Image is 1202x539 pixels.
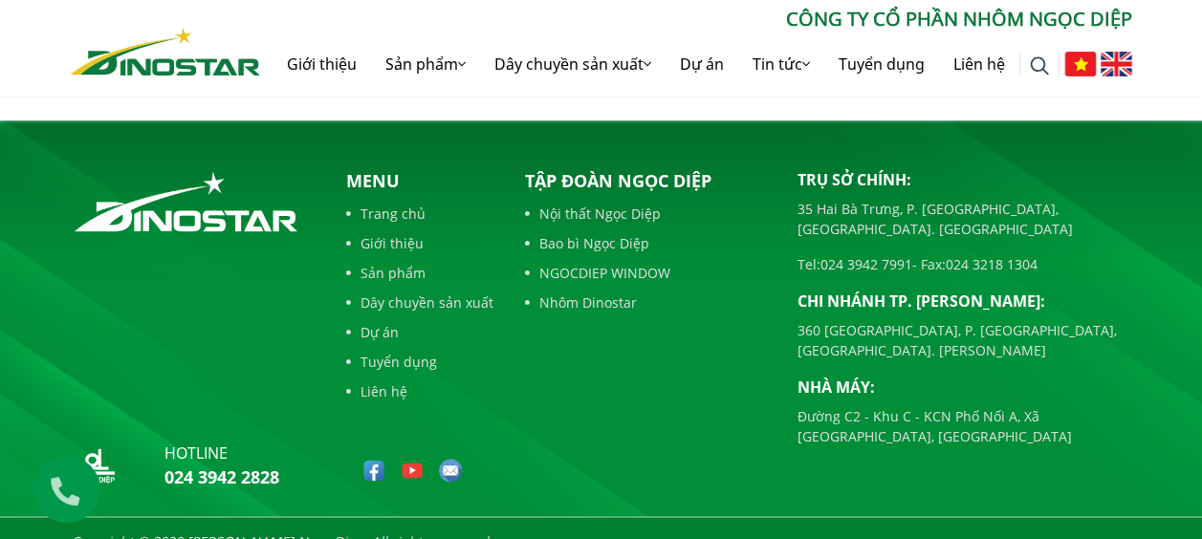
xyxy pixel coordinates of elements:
[1030,56,1049,75] img: search
[824,33,939,95] a: Tuyển dụng
[346,263,493,283] a: Sản phẩm
[1101,52,1132,76] img: English
[798,290,1132,313] p: Chi nhánh TP. [PERSON_NAME]:
[798,376,1132,399] p: Nhà máy:
[346,204,493,224] a: Trang chủ
[798,320,1132,360] p: 360 [GEOGRAPHIC_DATA], P. [GEOGRAPHIC_DATA], [GEOGRAPHIC_DATA]. [PERSON_NAME]
[939,33,1019,95] a: Liên hệ
[525,204,769,224] a: Nội thất Ngọc Diệp
[371,33,480,95] a: Sản phẩm
[525,263,769,283] a: NGOCDIEP WINDOW
[525,168,769,194] p: Tập đoàn Ngọc Diệp
[346,322,493,342] a: Dự án
[71,28,260,75] img: Nhôm Dinostar
[346,292,493,313] a: Dây chuyền sản xuất
[798,168,1132,191] p: Trụ sở chính:
[1064,52,1096,76] img: Tiếng Việt
[798,254,1132,274] p: Tel: - Fax:
[480,33,666,95] a: Dây chuyền sản xuất
[346,381,493,401] a: Liên hệ
[71,24,260,75] a: Nhôm Dinostar
[164,465,279,488] a: 024 3942 2828
[164,442,279,464] p: hotline
[798,199,1132,239] p: 35 Hai Bà Trưng, P. [GEOGRAPHIC_DATA], [GEOGRAPHIC_DATA]. [GEOGRAPHIC_DATA]
[71,168,301,235] img: logo_footer
[525,292,769,313] a: Nhôm Dinostar
[346,233,493,253] a: Giới thiệu
[346,352,493,372] a: Tuyển dụng
[346,168,493,194] p: Menu
[273,33,371,95] a: Giới thiệu
[738,33,824,95] a: Tin tức
[798,406,1132,446] p: Đường C2 - Khu C - KCN Phố Nối A, Xã [GEOGRAPHIC_DATA], [GEOGRAPHIC_DATA]
[666,33,738,95] a: Dự án
[260,5,1132,33] p: CÔNG TY CỔ PHẦN NHÔM NGỌC DIỆP
[946,255,1038,273] a: 024 3218 1304
[820,255,912,273] a: 024 3942 7991
[525,233,769,253] a: Bao bì Ngọc Diệp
